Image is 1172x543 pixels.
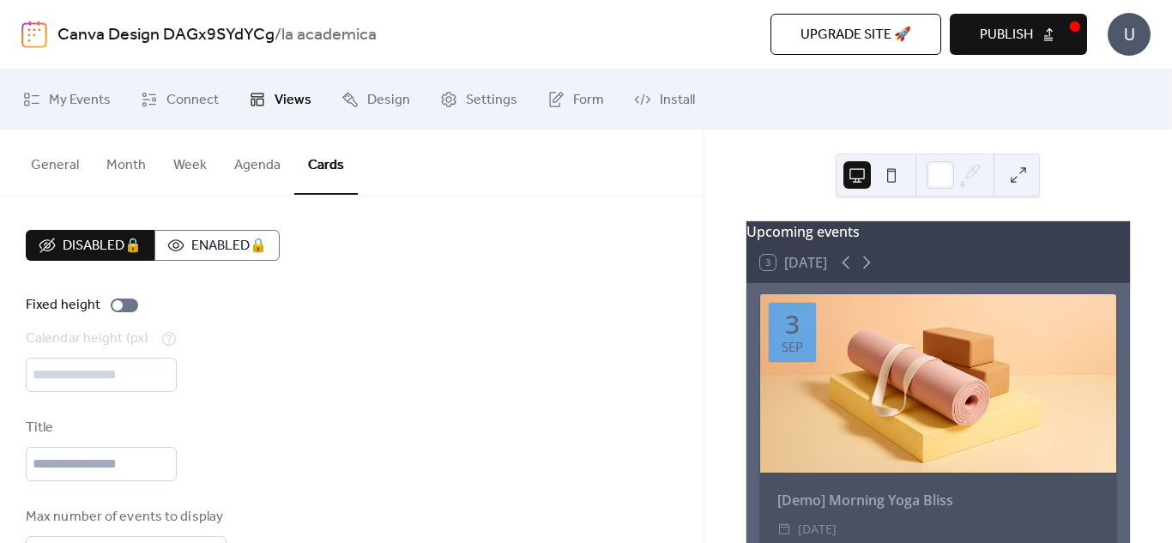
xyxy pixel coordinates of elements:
button: General [17,130,93,193]
span: Views [275,90,311,111]
a: Install [621,76,708,123]
span: Settings [466,90,517,111]
a: Design [329,76,423,123]
div: 3 [785,311,800,337]
span: [DATE] [798,519,837,540]
div: Sep [782,341,803,353]
button: Week [160,130,221,193]
div: Max number of events to display [26,507,223,528]
button: Cards [294,130,358,195]
div: Fixed height [26,295,100,316]
button: Publish [950,14,1087,55]
button: Month [93,130,160,193]
a: Canva Design DAGx9SYdYCg [57,19,275,51]
div: ​ [777,519,791,540]
button: Upgrade site 🚀 [770,14,941,55]
div: [Demo] Morning Yoga Bliss [760,490,1116,510]
b: la academica [281,19,377,51]
a: My Events [10,76,124,123]
div: U [1108,13,1151,56]
a: Form [535,76,617,123]
div: Upcoming events [746,221,1130,242]
span: Publish [980,25,1033,45]
button: Agenda [221,130,294,193]
span: Upgrade site 🚀 [800,25,911,45]
span: Connect [166,90,219,111]
div: Title [26,418,173,438]
img: logo [21,21,47,48]
a: Connect [128,76,232,123]
span: Install [660,90,695,111]
span: My Events [49,90,111,111]
span: Form [573,90,604,111]
a: Views [236,76,324,123]
a: Settings [427,76,530,123]
span: Design [367,90,410,111]
b: / [275,19,281,51]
